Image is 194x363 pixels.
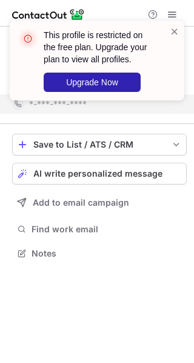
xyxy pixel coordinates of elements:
header: This profile is restricted on the free plan. Upgrade your plan to view all profiles. [44,29,155,65]
span: Notes [32,248,182,259]
button: Notes [12,245,187,262]
button: Upgrade Now [44,73,141,92]
span: AI write personalized message [33,169,162,178]
button: save-profile-one-click [12,134,187,155]
button: Find work email [12,221,187,238]
img: error [18,29,38,48]
button: Add to email campaign [12,192,187,214]
img: ContactOut v5.3.10 [12,7,85,22]
span: Add to email campaign [33,198,129,208]
span: Upgrade Now [66,77,118,87]
div: Save to List / ATS / CRM [33,140,166,149]
button: AI write personalized message [12,163,187,185]
span: Find work email [32,224,182,235]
